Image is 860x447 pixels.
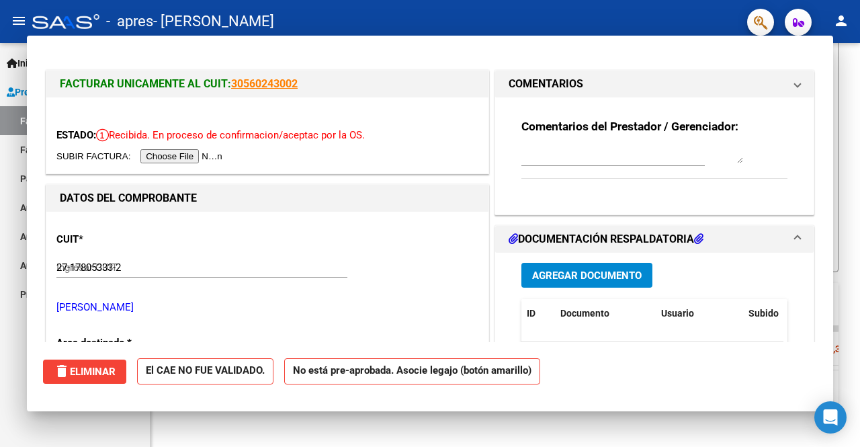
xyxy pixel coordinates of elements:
[521,120,738,133] strong: Comentarios del Prestador / Gerenciador:
[7,56,41,71] span: Inicio
[231,77,298,90] a: 30560243002
[743,299,810,328] datatable-header-cell: Subido
[521,299,555,328] datatable-header-cell: ID
[495,97,814,215] div: COMENTARIOS
[106,7,153,36] span: - apres
[661,308,694,319] span: Usuario
[748,308,779,319] span: Subido
[56,300,478,315] p: [PERSON_NAME]
[153,7,274,36] span: - [PERSON_NAME]
[56,335,183,351] p: Area destinado *
[532,270,642,282] span: Agregar Documento
[284,358,540,384] strong: No está pre-aprobada. Asocie legajo (botón amarillo)
[43,360,126,384] button: Eliminar
[527,308,535,319] span: ID
[96,129,365,141] span: Recibida. En proceso de confirmacion/aceptac por la OS.
[54,363,70,379] mat-icon: delete
[833,13,849,29] mat-icon: person
[560,308,609,319] span: Documento
[814,401,847,434] div: Open Intercom Messenger
[555,299,656,328] datatable-header-cell: Documento
[60,192,197,204] strong: DATOS DEL COMPROBANTE
[54,366,116,378] span: Eliminar
[521,342,783,376] div: No data to display
[7,85,129,99] span: Prestadores / Proveedores
[56,232,183,247] p: CUIT
[656,299,743,328] datatable-header-cell: Usuario
[521,263,652,288] button: Agregar Documento
[509,76,583,92] h1: COMENTARIOS
[56,129,96,141] span: ESTADO:
[137,358,273,384] strong: El CAE NO FUE VALIDADO.
[11,13,27,29] mat-icon: menu
[509,231,703,247] h1: DOCUMENTACIÓN RESPALDATORIA
[60,77,231,90] span: FACTURAR UNICAMENTE AL CUIT:
[495,71,814,97] mat-expansion-panel-header: COMENTARIOS
[495,226,814,253] mat-expansion-panel-header: DOCUMENTACIÓN RESPALDATORIA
